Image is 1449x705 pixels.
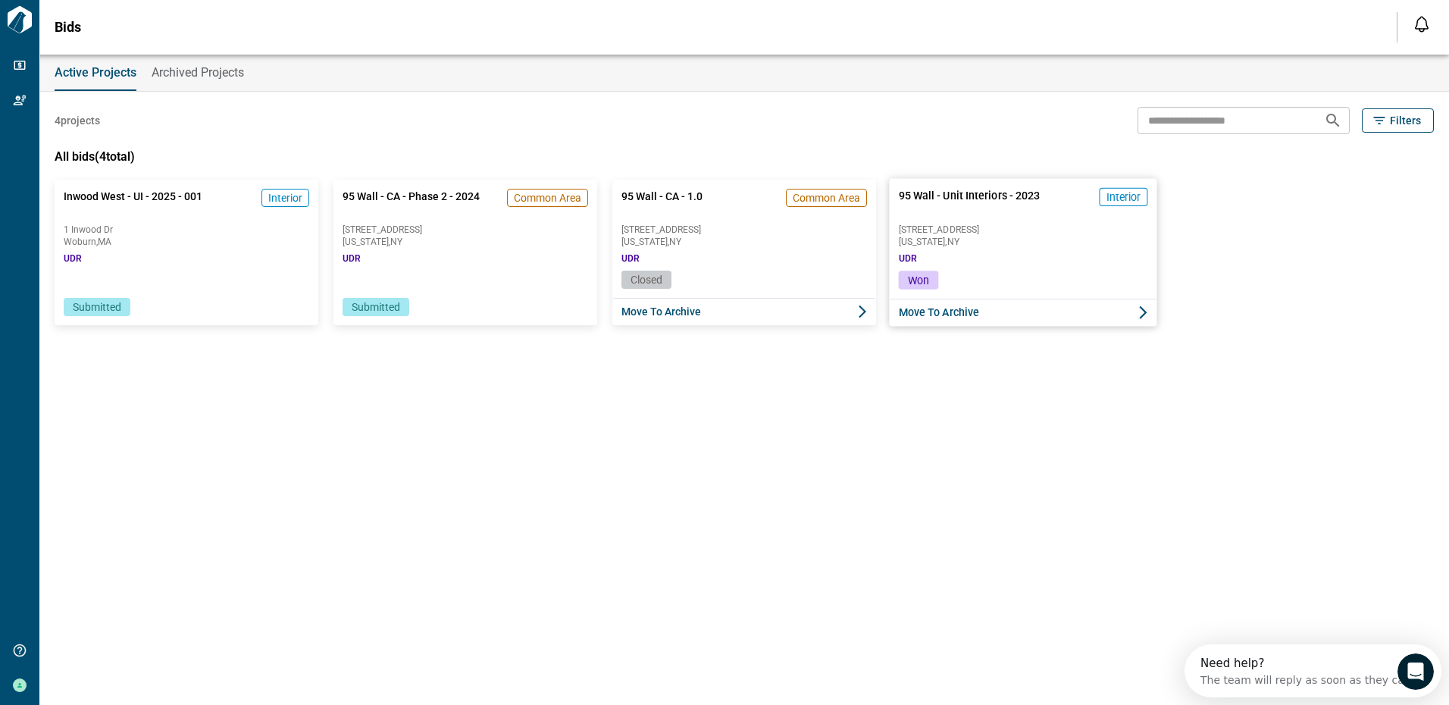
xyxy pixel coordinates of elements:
[621,237,867,246] span: [US_STATE] , NY
[899,252,917,265] span: UDR
[152,65,244,80] span: Archived Projects
[343,189,480,219] span: 95 Wall - CA - Phase 2 - 2024
[889,299,1156,327] button: Move to Archive
[621,225,867,234] span: [STREET_ADDRESS]
[343,252,361,265] span: UDR
[621,252,640,265] span: UDR
[1318,105,1348,136] button: Search projects
[55,149,135,164] span: All bids ( 4 total)
[793,190,860,205] span: Common Area
[39,55,1449,91] div: base tabs
[64,252,82,265] span: UDR
[343,237,588,246] span: [US_STATE] , NY
[1397,653,1434,690] iframe: Intercom live chat
[73,301,121,313] span: Submitted
[343,225,588,234] span: [STREET_ADDRESS]
[514,190,581,205] span: Common Area
[352,301,400,313] span: Submitted
[1106,190,1141,205] span: Interior
[55,20,81,35] span: Bids
[899,305,980,320] span: Move to Archive
[64,237,309,246] span: Woburn , MA
[64,225,309,234] span: 1 Inwood Dr
[899,188,1041,219] span: 95 Wall - Unit Interiors - 2023
[631,274,662,286] span: Closed
[621,304,701,319] span: Move to Archive
[1362,108,1434,133] button: Filters
[16,13,227,25] div: Need help?
[55,113,100,128] span: 4 projects
[1390,113,1421,128] span: Filters
[55,65,136,80] span: Active Projects
[899,237,1148,246] span: [US_STATE] , NY
[899,224,1148,233] span: [STREET_ADDRESS]
[1410,12,1434,36] button: Open notification feed
[16,25,227,41] div: The team will reply as soon as they can
[268,190,302,205] span: Interior
[908,274,929,286] span: Won
[64,189,202,219] span: Inwood West - UI - 2025 - 001
[621,189,703,219] span: 95 Wall - CA - 1.0
[6,6,271,48] div: Open Intercom Messenger
[612,298,876,325] button: Move to Archive
[1185,644,1441,697] iframe: Intercom live chat discovery launcher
